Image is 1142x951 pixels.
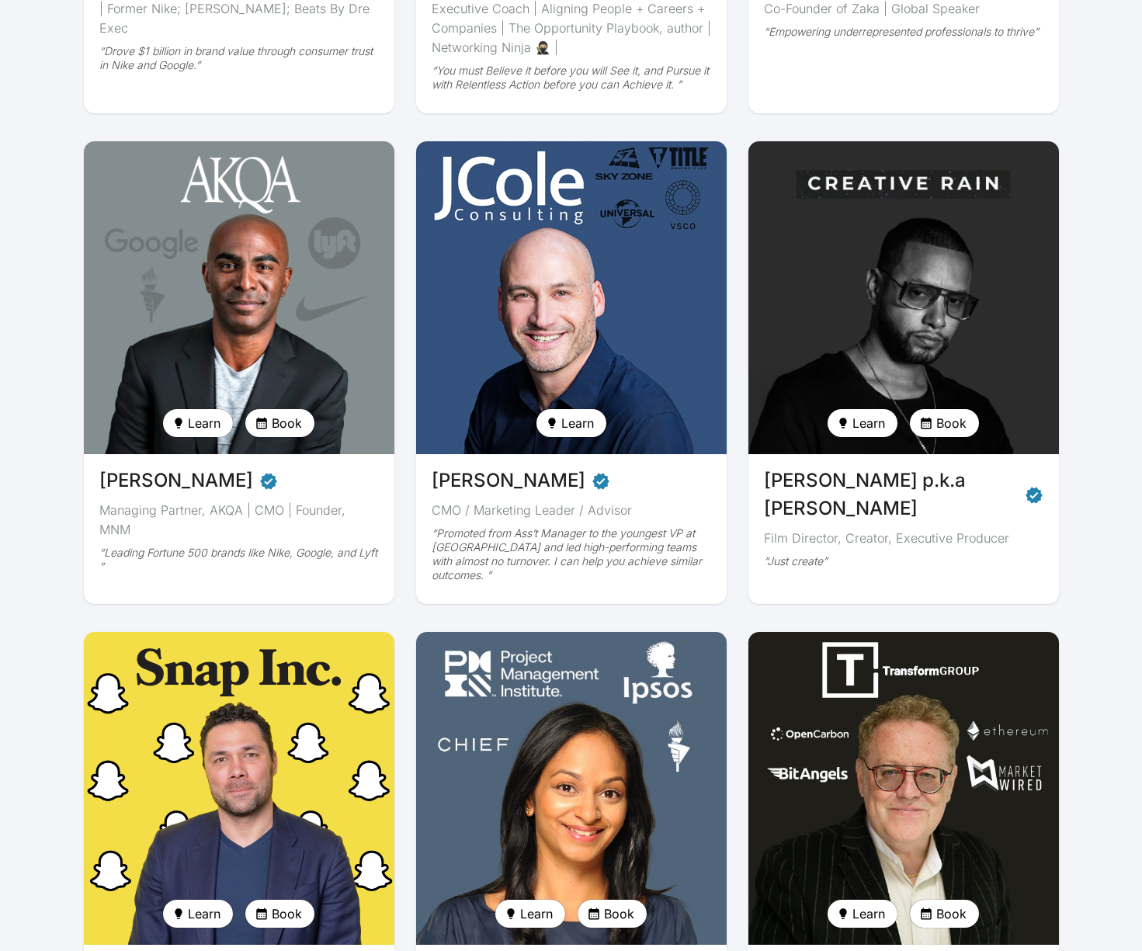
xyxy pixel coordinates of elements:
[188,414,220,432] span: Learn
[272,904,302,923] span: Book
[495,900,565,928] button: Learn
[561,414,594,432] span: Learn
[432,467,585,495] span: [PERSON_NAME]
[748,632,1059,945] img: avatar of Michael Terpin
[99,44,379,72] div: “Drove $1 billion in brand value through consumer trust in Nike and Google.”
[764,554,1043,568] div: “Just create”
[99,546,379,574] div: “Leading Fortune 500 brands like Nike, Google, and Lyft ”
[764,529,1043,548] div: Film Director, Creator, Executive Producer
[84,141,394,454] img: avatar of Jabari Hearn
[84,632,394,945] img: avatar of Matt McGowan
[99,501,379,540] div: Managing Partner, AKQA | CMO | Founder, MNM
[99,467,253,495] span: [PERSON_NAME]
[852,904,885,923] span: Learn
[520,904,553,923] span: Learn
[163,900,233,928] button: Learn
[764,467,1019,522] span: [PERSON_NAME] p.k.a [PERSON_NAME]
[852,414,885,432] span: Learn
[432,501,711,520] div: CMO / Marketing Leader / Advisor
[163,409,233,437] button: Learn
[245,900,314,928] button: Book
[432,526,711,582] div: “Promoted from Ass’t Manager to the youngest VP at [GEOGRAPHIC_DATA] and led high-performing team...
[592,467,610,495] span: Verified partner - Josh Cole
[936,414,967,432] span: Book
[748,141,1059,454] img: avatar of Julien Christian Lutz p.k.a Director X
[188,904,220,923] span: Learn
[910,409,979,437] button: Book
[910,900,979,928] button: Book
[416,632,727,945] img: avatar of Menaka Gopinath
[578,900,647,928] button: Book
[259,467,278,495] span: Verified partner - Jabari Hearn
[245,409,314,437] button: Book
[764,25,1043,39] div: “Empowering underrepresented professionals to thrive”
[604,904,634,923] span: Book
[272,414,302,432] span: Book
[828,409,897,437] button: Learn
[828,900,897,928] button: Learn
[416,141,727,454] img: avatar of Josh Cole
[936,904,967,923] span: Book
[432,64,711,92] div: “You must Believe it before you will See it, and Pursue it with Relentless Action before you can ...
[536,409,606,437] button: Learn
[1025,481,1043,508] span: Verified partner - Julien Christian Lutz p.k.a Director X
